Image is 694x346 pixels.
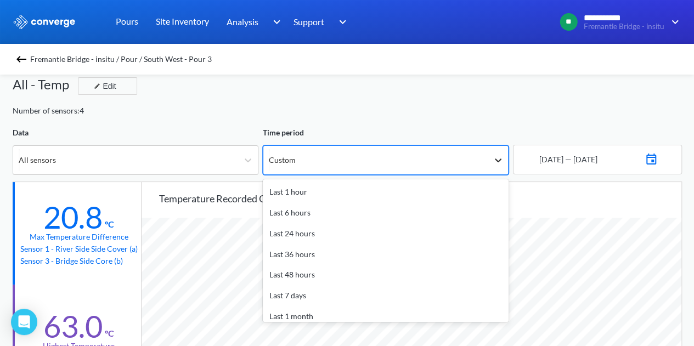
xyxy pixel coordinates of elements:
[263,285,509,306] div: Last 7 days
[13,74,78,95] div: All - Temp
[584,22,664,31] span: Fremantle Bridge - insitu
[263,264,509,285] div: Last 48 hours
[159,191,682,206] div: Temperature recorded over time
[19,154,56,166] div: All sensors
[43,308,103,345] div: 63.0
[30,52,212,67] span: Fremantle Bridge - insitu / Pour / South West - Pour 3
[263,181,509,202] div: Last 1 hour
[263,223,509,244] div: Last 24 hours
[43,198,103,236] div: 20.8
[89,80,118,93] div: Edit
[263,244,509,265] div: Last 36 hours
[537,154,597,166] div: [DATE] — [DATE]
[78,77,137,95] button: Edit
[20,243,138,255] p: Sensor 1 - River Side Side Cover (a)
[664,15,682,29] img: downArrow.svg
[13,127,258,139] div: Data
[294,15,324,29] span: Support
[266,15,283,29] img: downArrow.svg
[332,15,349,29] img: downArrow.svg
[94,83,100,89] img: edit-icon.svg
[30,231,128,243] div: Max temperature difference
[263,127,509,139] div: Time period
[263,306,509,327] div: Last 1 month
[645,150,658,166] img: calendar_icon_blu.svg
[263,202,509,223] div: Last 6 hours
[13,15,76,29] img: logo_ewhite.svg
[15,53,28,66] img: backspace.svg
[20,255,138,267] p: Sensor 3 - Bridge Side Core (b)
[11,309,37,335] div: Open Intercom Messenger
[269,154,296,166] div: Custom
[13,105,84,117] div: Number of sensors: 4
[227,15,258,29] span: Analysis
